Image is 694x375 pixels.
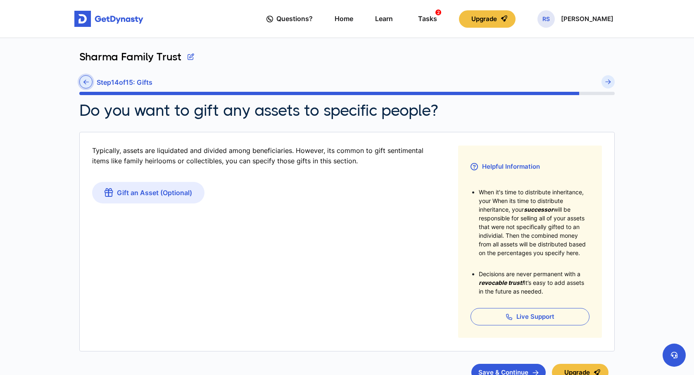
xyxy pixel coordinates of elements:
h3: Helpful Information [471,158,589,175]
button: RS[PERSON_NAME] [537,10,613,28]
a: Gift an Asset (Optional) [92,182,204,203]
a: Home [335,7,353,31]
button: Upgrade [459,10,516,28]
a: Learn [375,7,393,31]
span: 2 [435,10,441,15]
span: revocable trust! [479,279,524,286]
h2: Do you want to gift any assets to specific people? [79,101,438,119]
a: Tasks2 [415,7,437,31]
span: successor [524,206,554,213]
button: Live Support [471,308,589,325]
div: Typically, assets are liquidated and divided among beneficiaries. However, its common to gift sen... [92,146,438,166]
p: [PERSON_NAME] [561,16,613,22]
span: When it's time to distribute inheritance, your When its time to distribute inheritance, your will... [479,189,586,256]
span: Questions? [276,11,313,26]
img: Get started for free with Dynasty Trust Company [74,11,143,27]
div: Tasks [418,11,437,26]
span: RS [537,10,555,28]
a: Questions? [266,7,313,31]
h6: Step 14 of 15 : Gifts [97,79,152,86]
div: Sharma Family Trust [79,50,615,75]
span: Decisions are never permanent with a It’s easy to add assets in the future as needed. [479,270,584,295]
